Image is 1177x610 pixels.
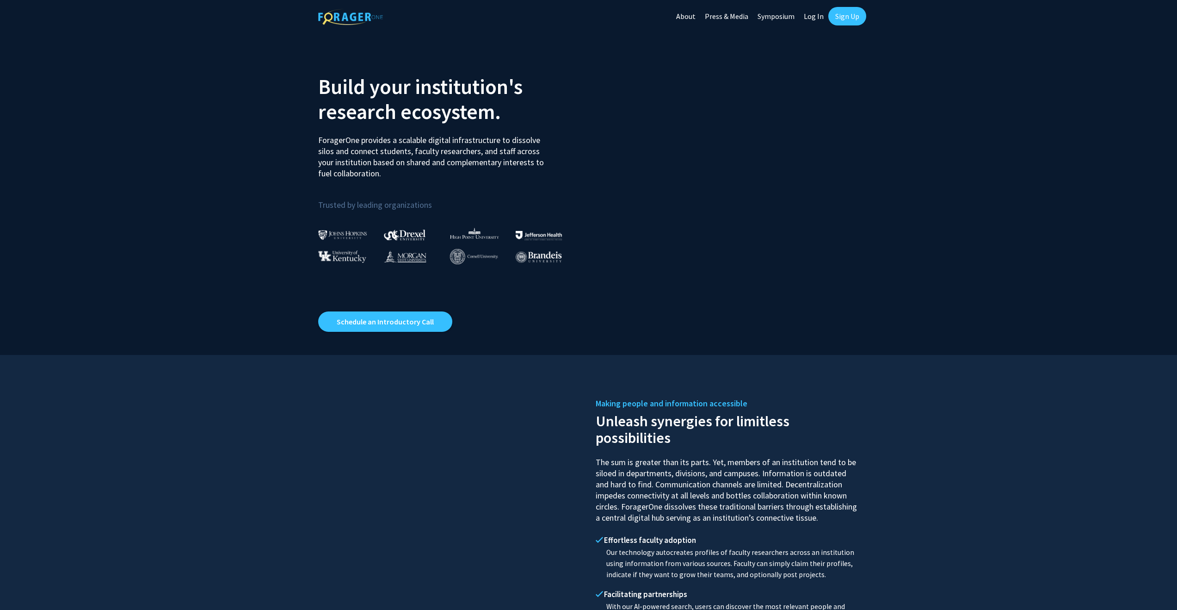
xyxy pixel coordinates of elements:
[596,397,859,411] h5: Making people and information accessible
[516,231,562,240] img: Thomas Jefferson University
[384,230,425,240] img: Drexel University
[596,547,859,580] p: Our technology autocreates profiles of faculty researchers across an institution using informatio...
[450,249,498,264] img: Cornell University
[596,411,859,446] h2: Unleash synergies for limitless possibilities
[828,7,866,25] a: Sign Up
[596,448,859,523] p: The sum is greater than its parts. Yet, members of an institution tend to be siloed in department...
[318,230,367,240] img: Johns Hopkins University
[596,590,859,599] h4: Facilitating partnerships
[318,128,550,179] p: ForagerOne provides a scalable digital infrastructure to dissolve silos and connect students, fac...
[384,250,426,262] img: Morgan State University
[318,311,452,332] a: Opens in a new tab
[450,228,499,239] img: High Point University
[318,9,383,25] img: ForagerOne Logo
[318,250,366,263] img: University of Kentucky
[318,187,582,212] p: Trusted by leading organizations
[516,251,562,263] img: Brandeis University
[596,535,859,545] h4: Effortless faculty adoption
[318,74,582,124] h2: Build your institution's research ecosystem.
